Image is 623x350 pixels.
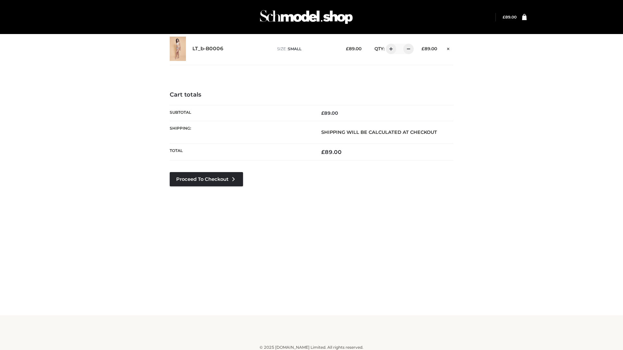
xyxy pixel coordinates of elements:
[192,46,224,52] a: LT_b-B0006
[346,46,361,51] bdi: 89.00
[421,46,437,51] bdi: 89.00
[321,110,338,116] bdi: 89.00
[277,46,336,52] p: size :
[258,4,355,30] img: Schmodel Admin 964
[421,46,424,51] span: £
[503,15,505,19] span: £
[503,15,517,19] bdi: 89.00
[170,37,186,61] img: LT_b-B0006 - SMALL
[288,46,301,51] span: SMALL
[321,110,324,116] span: £
[321,149,342,155] bdi: 89.00
[444,44,453,52] a: Remove this item
[368,44,411,54] div: QTY:
[321,149,325,155] span: £
[170,121,311,143] th: Shipping:
[170,172,243,186] a: Proceed to Checkout
[170,105,311,121] th: Subtotal
[346,46,349,51] span: £
[321,129,437,135] strong: Shipping will be calculated at checkout
[170,144,311,161] th: Total
[503,15,517,19] a: £89.00
[170,91,453,99] h4: Cart totals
